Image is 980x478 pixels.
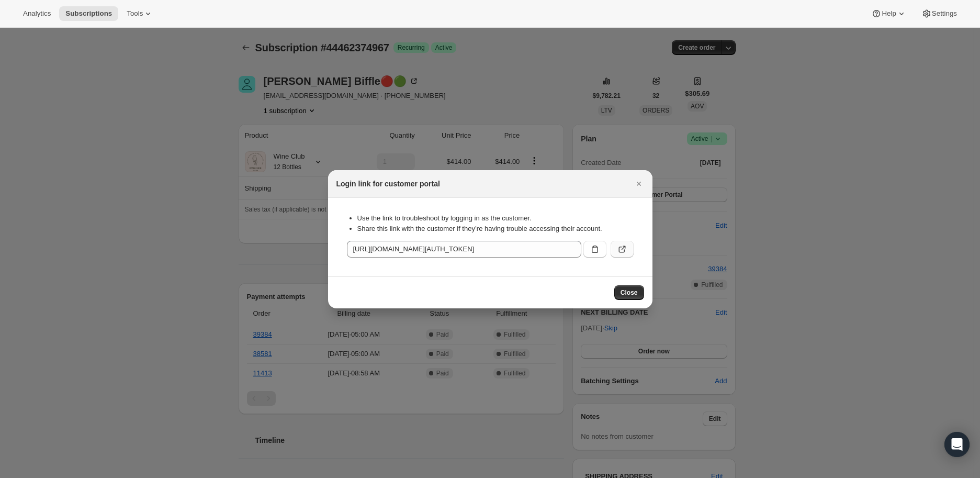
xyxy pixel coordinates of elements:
button: Tools [120,6,160,21]
h2: Login link for customer portal [336,179,440,189]
button: Close [632,176,646,191]
button: Settings [915,6,963,21]
span: Subscriptions [65,9,112,18]
span: Settings [932,9,957,18]
li: Share this link with the customer if they’re having trouble accessing their account. [357,224,634,234]
li: Use the link to troubleshoot by logging in as the customer. [357,213,634,224]
span: Help [882,9,896,18]
span: Close [621,288,638,297]
button: Analytics [17,6,57,21]
div: Open Intercom Messenger [944,432,970,457]
span: Tools [127,9,143,18]
button: Subscriptions [59,6,118,21]
button: Help [865,6,913,21]
span: Analytics [23,9,51,18]
button: Close [614,285,644,300]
